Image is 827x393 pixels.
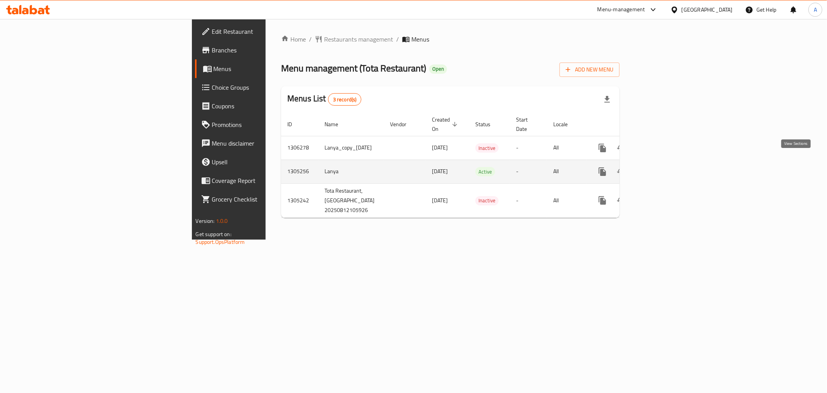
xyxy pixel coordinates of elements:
[196,237,245,247] a: Support.OpsPlatform
[593,162,612,181] button: more
[212,139,324,148] span: Menu disclaimer
[547,160,587,183] td: All
[510,160,547,183] td: -
[318,183,384,217] td: Tota Restaurant,[GEOGRAPHIC_DATA] 20250812105926
[212,157,324,167] span: Upsell
[612,139,630,157] button: Change Status
[315,35,393,44] a: Restaurants management
[396,35,399,44] li: /
[287,93,361,106] h2: Menus List
[324,35,393,44] span: Restaurants management
[475,196,499,205] span: Inactive
[429,64,447,74] div: Open
[390,120,416,129] span: Vendor
[432,166,448,176] span: [DATE]
[432,195,448,205] span: [DATE]
[475,144,499,153] span: Inactive
[682,5,733,14] div: [GEOGRAPHIC_DATA]
[318,136,384,160] td: Lanya_copy_[DATE]
[195,59,330,78] a: Menus
[212,101,324,111] span: Coupons
[516,115,538,134] span: Start Date
[212,120,324,129] span: Promotions
[325,120,348,129] span: Name
[216,216,228,226] span: 1.0.0
[328,93,362,106] div: Total records count
[212,45,324,55] span: Branches
[593,191,612,210] button: more
[212,195,324,204] span: Grocery Checklist
[195,41,330,59] a: Branches
[281,113,674,218] table: enhanced table
[598,90,616,109] div: Export file
[195,153,330,171] a: Upsell
[281,59,426,77] span: Menu management ( Tota Restaurant )
[212,83,324,92] span: Choice Groups
[214,64,324,73] span: Menus
[587,113,674,136] th: Actions
[287,120,302,129] span: ID
[196,229,231,239] span: Get support on:
[318,160,384,183] td: Lanya
[593,139,612,157] button: more
[475,167,495,176] span: Active
[195,171,330,190] a: Coverage Report
[195,115,330,134] a: Promotions
[281,35,620,44] nav: breadcrumb
[475,120,501,129] span: Status
[432,143,448,153] span: [DATE]
[612,191,630,210] button: Change Status
[429,66,447,72] span: Open
[195,134,330,153] a: Menu disclaimer
[195,97,330,115] a: Coupons
[475,143,499,153] div: Inactive
[195,22,330,41] a: Edit Restaurant
[195,78,330,97] a: Choice Groups
[196,216,215,226] span: Version:
[328,96,361,103] span: 3 record(s)
[195,190,330,209] a: Grocery Checklist
[566,65,613,75] span: Add New Menu
[547,183,587,217] td: All
[510,136,547,160] td: -
[510,183,547,217] td: -
[547,136,587,160] td: All
[559,63,620,77] button: Add New Menu
[432,115,460,134] span: Created On
[212,176,324,185] span: Coverage Report
[553,120,578,129] span: Locale
[597,5,645,14] div: Menu-management
[612,162,630,181] button: Change Status
[814,5,817,14] span: A
[212,27,324,36] span: Edit Restaurant
[411,35,429,44] span: Menus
